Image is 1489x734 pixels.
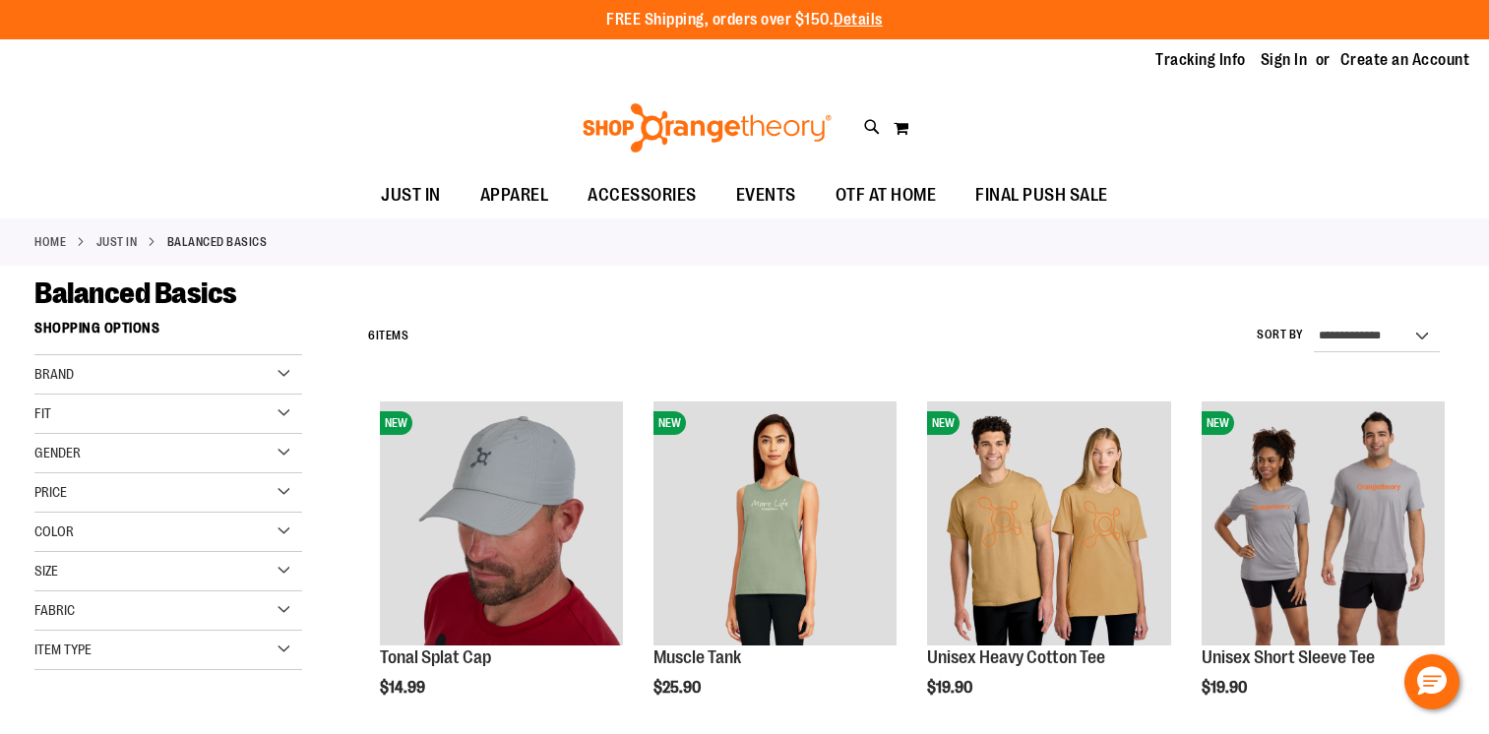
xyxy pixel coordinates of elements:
[927,411,960,435] span: NEW
[816,173,957,218] a: OTF AT HOME
[34,642,92,657] span: Item Type
[1261,49,1308,71] a: Sign In
[568,173,716,218] a: ACCESSORIES
[34,233,66,251] a: Home
[1340,49,1470,71] a: Create an Account
[34,405,51,421] span: Fit
[836,173,937,217] span: OTF AT HOME
[34,563,58,579] span: Size
[34,445,81,460] span: Gender
[580,103,835,153] img: Shop Orangetheory
[1202,679,1250,697] span: $19.90
[34,602,75,618] span: Fabric
[606,9,883,31] p: FREE Shipping, orders over $150.
[368,329,376,342] span: 6
[653,401,897,647] a: Muscle TankNEW
[480,173,549,217] span: APPAREL
[975,173,1108,217] span: FINAL PUSH SALE
[1202,401,1445,647] a: Unisex Short Sleeve TeeNEW
[380,401,623,644] img: Product image for Grey Tonal Splat Cap
[368,321,408,351] h2: Items
[716,173,816,218] a: EVENTS
[34,484,67,500] span: Price
[34,276,237,310] span: Balanced Basics
[736,173,796,217] span: EVENTS
[1202,647,1375,667] a: Unisex Short Sleeve Tee
[927,401,1170,647] a: Unisex Heavy Cotton TeeNEW
[927,679,975,697] span: $19.90
[361,173,461,217] a: JUST IN
[834,11,883,29] a: Details
[34,366,74,382] span: Brand
[380,411,412,435] span: NEW
[380,647,491,667] a: Tonal Splat Cap
[653,647,741,667] a: Muscle Tank
[927,647,1105,667] a: Unisex Heavy Cotton Tee
[381,173,441,217] span: JUST IN
[1202,401,1445,644] img: Unisex Short Sleeve Tee
[653,401,897,644] img: Muscle Tank
[167,233,268,251] strong: Balanced Basics
[96,233,138,251] a: JUST IN
[1155,49,1246,71] a: Tracking Info
[380,679,428,697] span: $14.99
[588,173,697,217] span: ACCESSORIES
[653,679,704,697] span: $25.90
[927,401,1170,644] img: Unisex Heavy Cotton Tee
[380,401,623,647] a: Product image for Grey Tonal Splat CapNEW
[1404,654,1459,709] button: Hello, have a question? Let’s chat.
[461,173,569,218] a: APPAREL
[34,523,74,539] span: Color
[653,411,686,435] span: NEW
[1202,411,1234,435] span: NEW
[34,311,302,355] strong: Shopping Options
[956,173,1128,218] a: FINAL PUSH SALE
[1257,327,1304,343] label: Sort By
